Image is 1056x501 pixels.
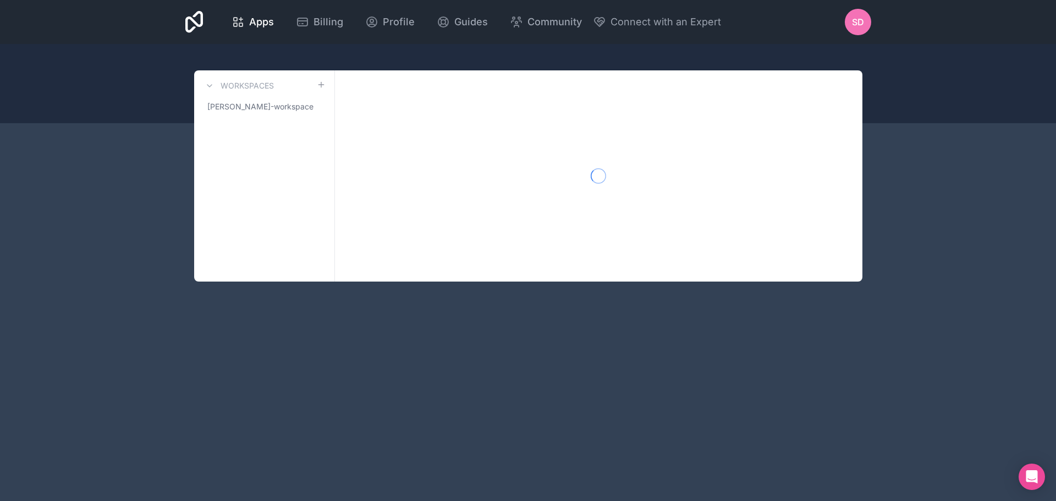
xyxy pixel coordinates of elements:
a: Workspaces [203,79,274,92]
a: Community [501,10,591,34]
a: Apps [223,10,283,34]
button: Connect with an Expert [593,14,721,30]
a: Profile [356,10,424,34]
span: Billing [313,14,343,30]
span: Community [527,14,582,30]
div: Open Intercom Messenger [1019,464,1045,490]
span: [PERSON_NAME]-workspace [207,101,313,112]
span: Guides [454,14,488,30]
h3: Workspaces [221,80,274,91]
span: Profile [383,14,415,30]
a: Guides [428,10,497,34]
a: [PERSON_NAME]-workspace [203,97,326,117]
span: SD [852,15,864,29]
span: Apps [249,14,274,30]
span: Connect with an Expert [610,14,721,30]
a: Billing [287,10,352,34]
